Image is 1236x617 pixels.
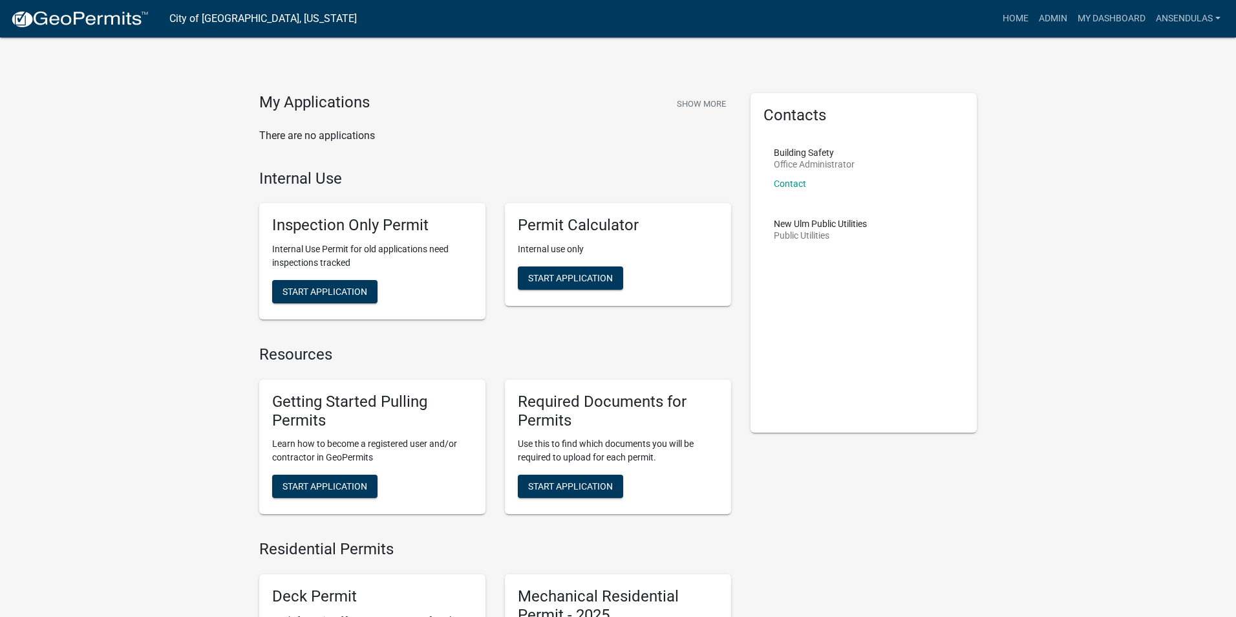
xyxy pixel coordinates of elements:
[774,160,855,169] p: Office Administrator
[272,280,378,303] button: Start Application
[1151,6,1226,31] a: ansendulas
[259,345,731,364] h4: Resources
[169,8,357,30] a: City of [GEOGRAPHIC_DATA], [US_STATE]
[272,216,473,235] h5: Inspection Only Permit
[774,179,806,189] a: Contact
[1034,6,1072,31] a: Admin
[259,540,731,559] h4: Residential Permits
[763,106,964,125] h5: Contacts
[672,93,731,114] button: Show More
[518,216,718,235] h5: Permit Calculator
[774,148,855,157] p: Building Safety
[1072,6,1151,31] a: My Dashboard
[259,128,731,144] p: There are no applications
[272,587,473,606] h5: Deck Permit
[518,475,623,498] button: Start Application
[282,287,367,297] span: Start Application
[259,93,370,113] h4: My Applications
[518,393,718,430] h5: Required Documents for Permits
[997,6,1034,31] a: Home
[272,243,473,270] p: Internal Use Permit for old applications need inspections tracked
[774,219,867,228] p: New Ulm Public Utilities
[518,243,718,256] p: Internal use only
[518,266,623,290] button: Start Application
[272,437,473,464] p: Learn how to become a registered user and/or contractor in GeoPermits
[774,231,867,240] p: Public Utilities
[282,481,367,492] span: Start Application
[272,393,473,430] h5: Getting Started Pulling Permits
[272,475,378,498] button: Start Application
[528,481,613,492] span: Start Application
[259,169,731,188] h4: Internal Use
[528,273,613,283] span: Start Application
[518,437,718,464] p: Use this to find which documents you will be required to upload for each permit.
